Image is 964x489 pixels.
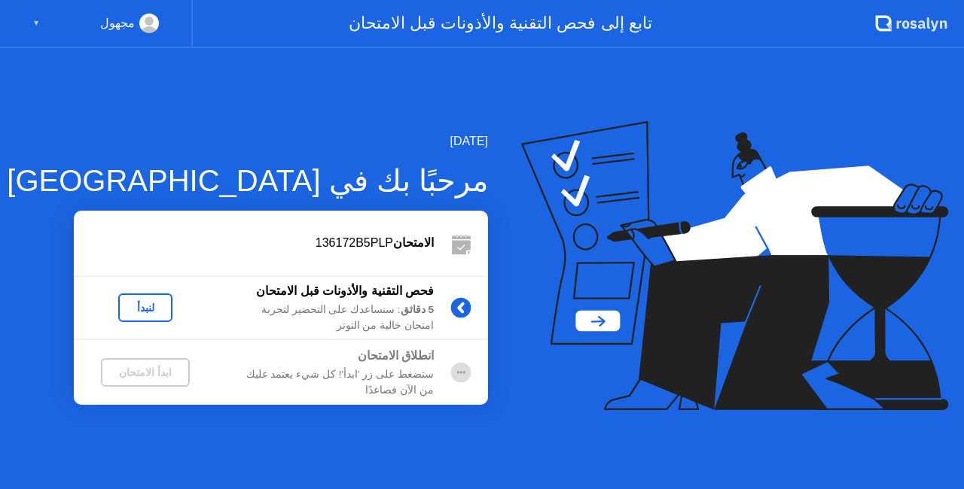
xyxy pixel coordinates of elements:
div: ▼ [32,14,40,33]
b: فحص التقنية والأذونات قبل الامتحان [256,284,434,297]
div: [DATE] [7,132,488,150]
b: الامتحان [393,236,434,249]
div: : سنساعدك على التحضير لتجربة امتحان خالية من التوتر [217,302,434,333]
div: مجهول [100,14,135,33]
div: 136172B5PLP [74,234,434,252]
b: 5 دقائق [401,304,434,315]
button: ابدأ الامتحان [101,358,190,387]
div: ستضغط على زر 'ابدأ'! كل شيء يعتمد عليك من الآن فصاعدًا [217,367,434,398]
b: انطلاق الامتحان [358,349,434,362]
div: لنبدأ [124,302,166,314]
div: ابدأ الامتحان [107,366,184,378]
button: لنبدأ [118,293,172,322]
div: مرحبًا بك في [GEOGRAPHIC_DATA] [7,158,488,203]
